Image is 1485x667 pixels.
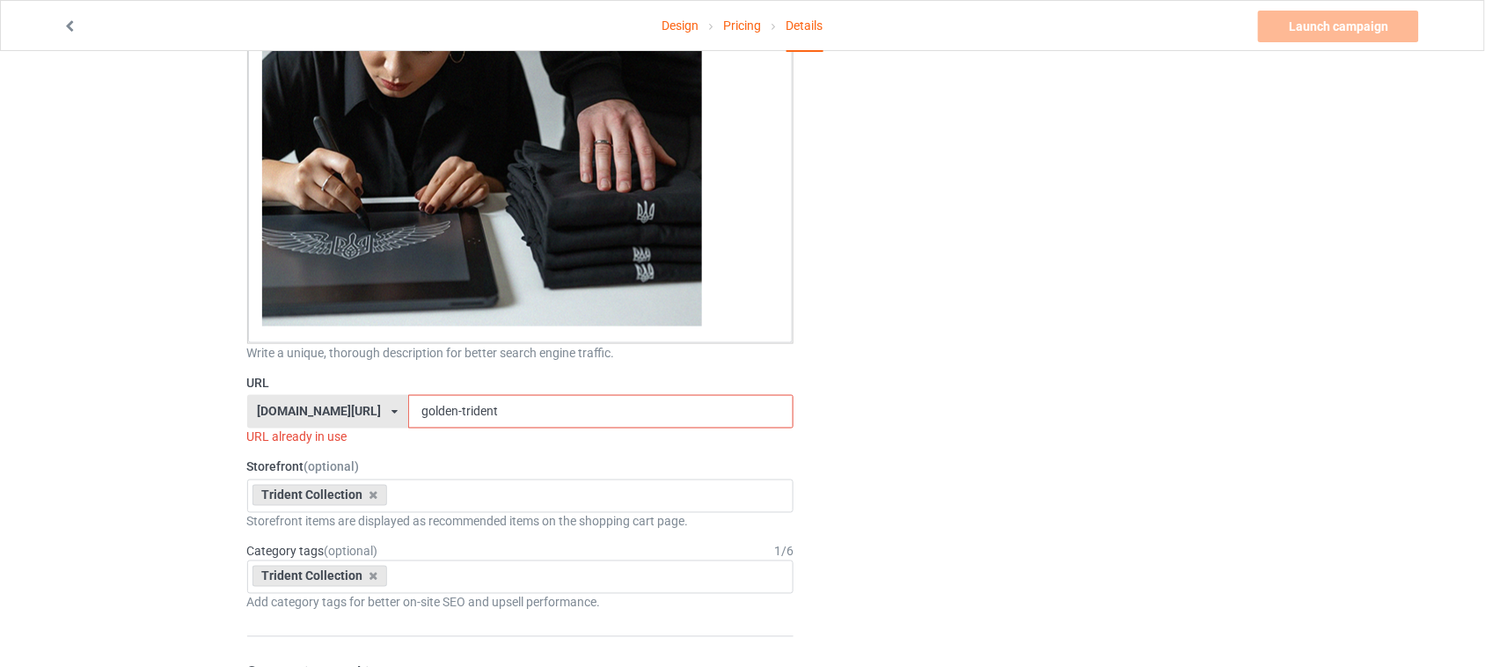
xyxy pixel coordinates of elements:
div: URL already in use [247,429,794,446]
div: [DOMAIN_NAME][URL] [257,405,381,417]
label: Storefront [247,458,794,476]
div: Details [786,1,823,52]
div: Write a unique, thorough description for better search engine traffic. [247,344,794,362]
div: 1 / 6 [774,543,794,561]
a: Design [662,1,699,50]
div: Trident Collection [252,485,388,506]
div: Trident Collection [252,566,388,587]
label: Category tags [247,543,378,561]
span: (optional) [325,545,378,559]
label: URL [247,374,794,392]
a: Pricing [723,1,761,50]
div: Add category tags for better on-site SEO and upsell performance. [247,594,794,612]
div: Storefront items are displayed as recommended items on the shopping cart page. [247,513,794,531]
span: (optional) [304,460,360,474]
